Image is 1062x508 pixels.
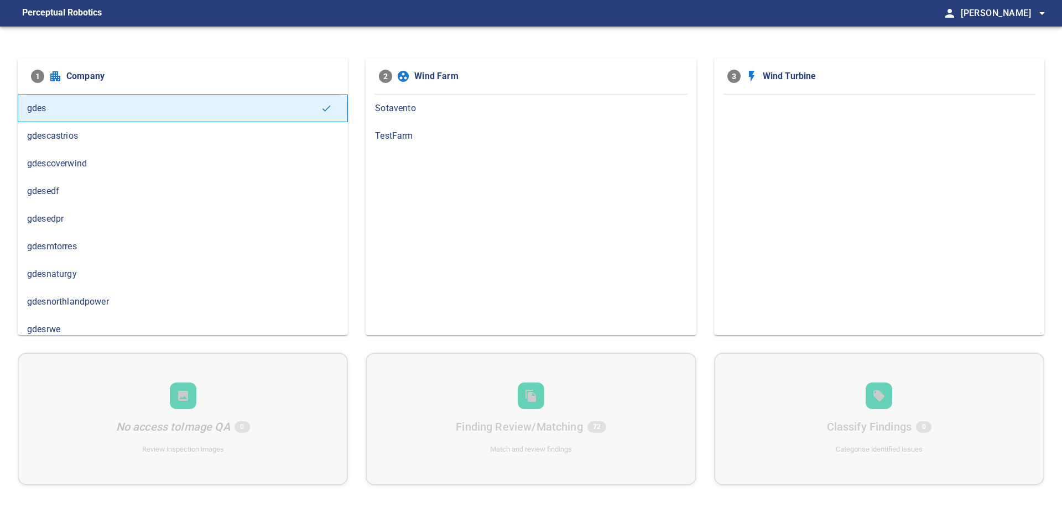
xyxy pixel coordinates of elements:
[27,157,339,170] span: gdescoverwind
[18,177,348,205] div: gdesedf
[961,6,1049,21] span: [PERSON_NAME]
[18,316,348,343] div: gdesrwe
[27,212,339,226] span: gdesedpr
[375,129,686,143] span: TestFarm
[66,70,335,83] span: Company
[366,122,696,150] div: TestFarm
[27,323,339,336] span: gdesrwe
[27,240,339,253] span: gdesmtorres
[27,102,321,115] span: gdes
[22,4,102,22] figcaption: Perceptual Robotics
[27,129,339,143] span: gdescastrios
[18,95,348,122] div: gdes
[18,205,348,233] div: gdesedpr
[27,295,339,308] span: gdesnorthlandpower
[375,102,686,115] span: Sotavento
[414,70,683,83] span: Wind Farm
[1035,7,1049,20] span: arrow_drop_down
[366,95,696,122] div: Sotavento
[27,268,339,281] span: gdesnaturgy
[727,70,741,83] span: 3
[18,260,348,288] div: gdesnaturgy
[31,70,44,83] span: 1
[379,70,392,83] span: 2
[18,233,348,260] div: gdesmtorres
[18,150,348,177] div: gdescoverwind
[18,288,348,316] div: gdesnorthlandpower
[27,185,339,198] span: gdesedf
[956,2,1049,24] button: [PERSON_NAME]
[18,122,348,150] div: gdescastrios
[763,70,1031,83] span: Wind Turbine
[943,7,956,20] span: person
